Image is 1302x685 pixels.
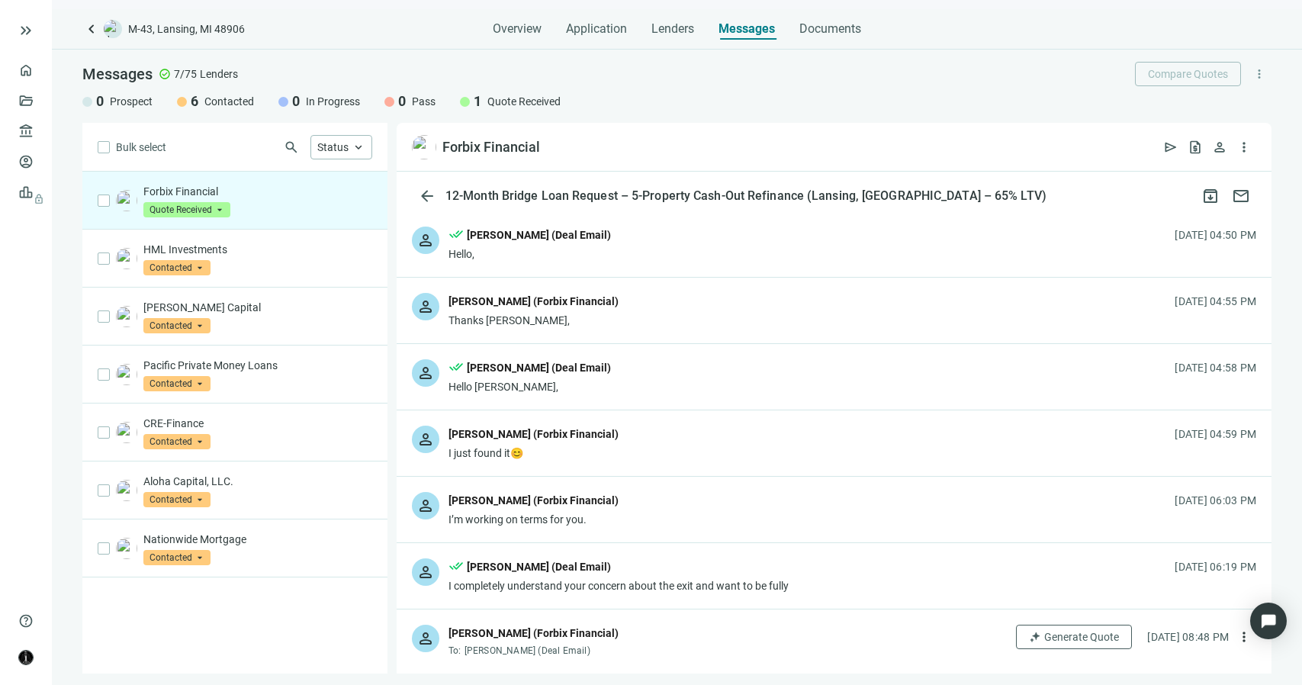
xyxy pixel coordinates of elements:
[416,297,435,316] span: person
[1175,227,1256,243] div: [DATE] 04:50 PM
[143,318,211,333] span: Contacted
[143,242,372,257] p: HML Investments
[143,416,372,431] p: CRE-Finance
[174,66,197,82] span: 7/75
[284,140,299,155] span: search
[1226,181,1256,211] button: mail
[306,94,360,109] span: In Progress
[143,376,211,391] span: Contacted
[204,94,254,109] span: Contacted
[116,190,137,211] img: 9c74dd18-5a3a-48e1-bbf5-cac8b8b48b2c
[96,92,104,111] span: 0
[1183,135,1207,159] button: request_quote
[1175,558,1256,575] div: [DATE] 06:19 PM
[416,430,435,449] span: person
[1195,181,1226,211] button: archive
[448,445,619,461] div: I just found it😊
[116,480,137,501] img: e3141642-d4f6-485e-9f1f-d98455ea0309
[143,358,372,373] p: Pacific Private Money Loans
[17,21,35,40] button: keyboard_double_arrow_right
[19,651,33,664] img: avatar
[159,68,171,80] span: check_circle
[1188,140,1203,155] span: request_quote
[416,364,435,382] span: person
[116,139,166,156] span: Bulk select
[116,306,137,327] img: 050ecbbc-33a4-4638-ad42-49e587a38b20
[1232,135,1256,159] button: more_vert
[448,313,619,328] div: Thanks [PERSON_NAME],
[442,188,1050,204] div: 12-Month Bridge Loan Request – 5-Property Cash-Out Refinance (Lansing, [GEOGRAPHIC_DATA] – 65% LTV)
[719,21,775,36] span: Messages
[1159,135,1183,159] button: send
[1247,62,1271,86] button: more_vert
[416,563,435,581] span: person
[143,300,372,315] p: [PERSON_NAME] Capital
[143,492,211,507] span: Contacted
[110,94,153,109] span: Prospect
[1207,135,1232,159] button: person
[143,434,211,449] span: Contacted
[1175,492,1256,509] div: [DATE] 06:03 PM
[1175,426,1256,442] div: [DATE] 04:59 PM
[412,94,436,109] span: Pass
[1232,187,1250,205] span: mail
[18,613,34,629] span: help
[1044,631,1119,643] span: Generate Quote
[799,21,861,37] span: Documents
[317,141,349,153] span: Status
[467,558,611,575] div: [PERSON_NAME] (Deal Email)
[116,364,137,385] img: f0c8e67c-8c0e-4a2b-8b6b-48c2e6e563d8
[448,246,611,262] div: Hello,
[467,359,611,376] div: [PERSON_NAME] (Deal Email)
[467,227,611,243] div: [PERSON_NAME] (Deal Email)
[651,21,694,37] span: Lenders
[104,20,122,38] img: deal-logo
[1236,140,1252,155] span: more_vert
[448,512,619,527] div: I’m working on terms for you.
[1252,67,1266,81] span: more_vert
[1236,629,1252,645] span: more_vert
[416,231,435,249] span: person
[448,227,464,246] span: done_all
[1201,187,1220,205] span: archive
[200,66,238,82] span: Lenders
[448,558,464,578] span: done_all
[487,94,561,109] span: Quote Received
[474,92,481,111] span: 1
[448,492,619,509] div: [PERSON_NAME] (Forbix Financial)
[465,645,590,656] span: [PERSON_NAME] (Deal Email)
[493,21,542,37] span: Overview
[143,532,372,547] p: Nationwide Mortgage
[1163,140,1178,155] span: send
[1175,293,1256,310] div: [DATE] 04:55 PM
[418,187,436,205] span: arrow_back
[143,184,372,199] p: Forbix Financial
[1175,359,1256,376] div: [DATE] 04:58 PM
[448,379,611,394] div: Hello [PERSON_NAME],
[1212,140,1227,155] span: person
[82,20,101,38] a: keyboard_arrow_left
[116,538,137,559] img: 0bc39c7f-d7ad-4d55-b3db-8267c729b207
[292,92,300,111] span: 0
[412,135,436,159] img: 9c74dd18-5a3a-48e1-bbf5-cac8b8b48b2c
[82,65,153,83] span: Messages
[1250,603,1287,639] div: Open Intercom Messenger
[128,21,245,37] span: M-43, Lansing, MI 48906
[116,248,137,269] img: 384926dc-cb31-43a6-84c5-09bd79558510
[143,474,372,489] p: Aloha Capital, LLC.
[448,578,789,593] div: I completely understand your concern about the exit and want to be fully
[1016,625,1132,649] button: Generate Quote
[143,260,211,275] span: Contacted
[116,422,137,443] img: c3ca3172-0736-45a5-9f6c-d6e640231ee8
[448,625,619,642] div: [PERSON_NAME] (Forbix Financial)
[448,293,619,310] div: [PERSON_NAME] (Forbix Financial)
[448,645,619,657] div: To:
[143,550,211,565] span: Contacted
[398,92,406,111] span: 0
[442,138,540,156] div: Forbix Financial
[416,629,435,648] span: person
[448,426,619,442] div: [PERSON_NAME] (Forbix Financial)
[191,92,198,111] span: 6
